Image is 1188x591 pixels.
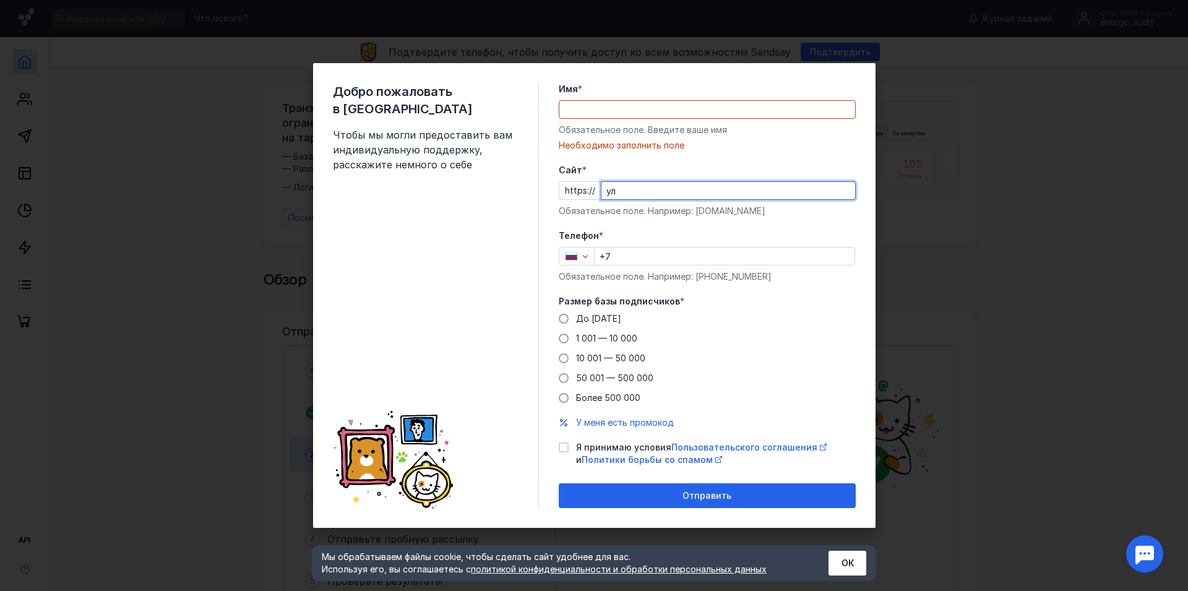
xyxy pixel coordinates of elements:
span: Чтобы мы могли предоставить вам индивидуальную поддержку, расскажите немного о себе [333,127,519,172]
span: Более 500 000 [576,392,640,403]
div: Необходимо заполнить поле [559,139,856,152]
span: Телефон [559,230,599,242]
span: Размер базы подписчиков [559,295,680,308]
div: Обязательное поле. Например: [PHONE_NUMBER] [559,270,856,283]
span: 1 001 — 10 000 [576,333,637,343]
span: Политики борьбы со спамом [582,454,713,465]
button: Отправить [559,483,856,508]
span: Добро пожаловать в [GEOGRAPHIC_DATA] [333,83,519,118]
a: политикой конфиденциальности и обработки персональных данных [471,564,767,574]
span: До [DATE] [576,313,621,324]
span: Я принимаю условия и [576,441,856,466]
button: ОК [829,551,866,576]
div: Обязательное поле. Например: [DOMAIN_NAME] [559,205,856,217]
span: 10 001 — 50 000 [576,353,645,363]
button: У меня есть промокод [576,416,674,429]
a: Пользовательского соглашения [671,442,827,452]
div: Мы обрабатываем файлы cookie, чтобы сделать сайт удобнее для вас. Используя его, вы соглашаетесь c [322,551,798,576]
span: Имя [559,83,578,95]
span: У меня есть промокод [576,417,674,428]
span: Пользовательского соглашения [671,442,817,452]
span: Cайт [559,164,582,176]
a: Политики борьбы со спамом [582,454,722,465]
span: 50 001 — 500 000 [576,373,653,383]
div: Обязательное поле. Введите ваше имя [559,124,856,136]
span: Отправить [682,491,731,501]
